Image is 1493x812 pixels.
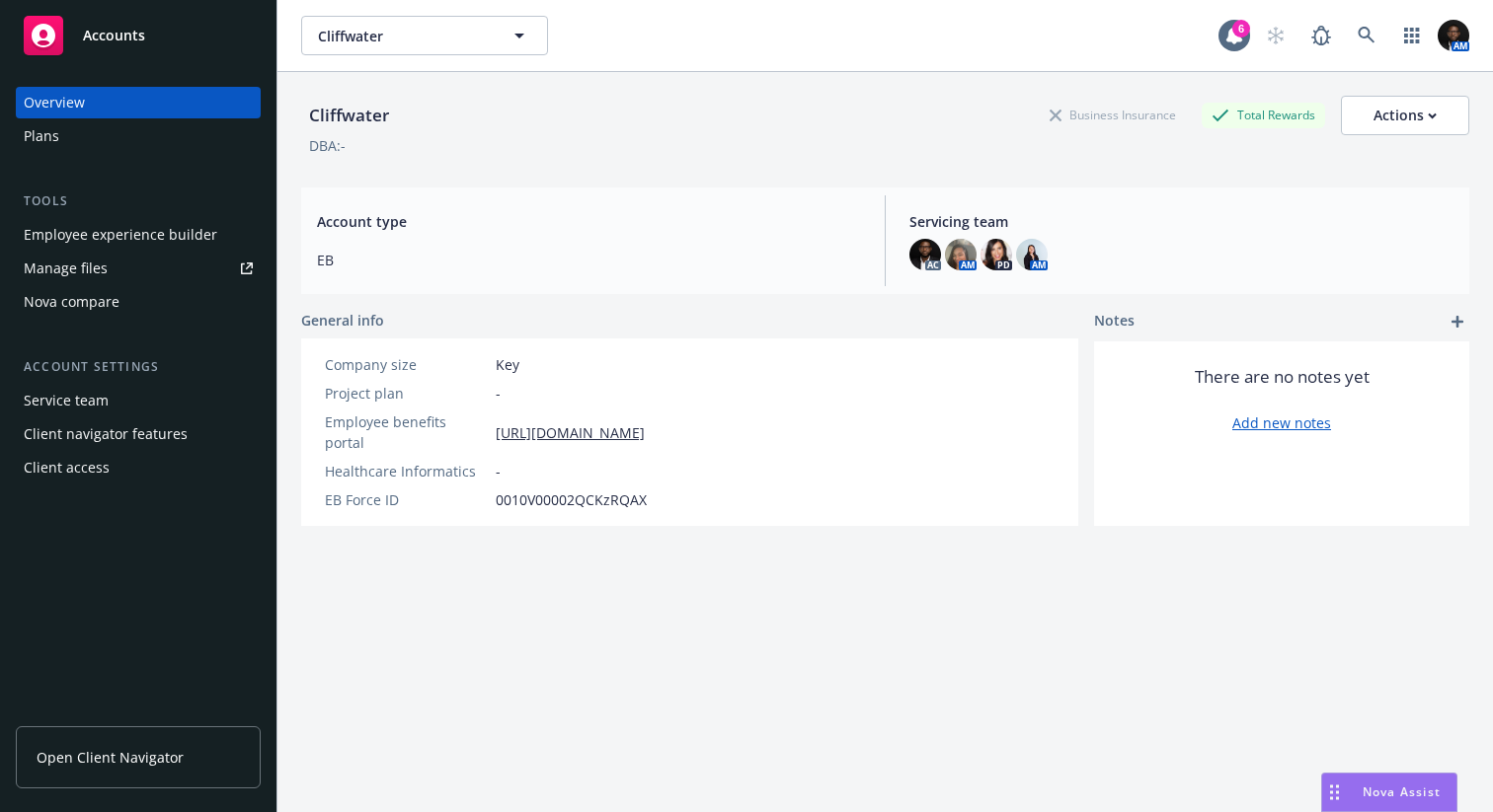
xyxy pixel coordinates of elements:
[301,103,397,128] div: Cliffwater
[24,418,188,450] div: Client navigator features
[24,120,59,152] div: Plans
[1438,20,1469,51] img: photo
[325,411,488,453] div: Employee benefits portal
[1256,16,1296,55] a: Start snowing
[325,354,488,375] div: Company size
[83,28,145,43] span: Accounts
[325,461,488,481] div: Healthcare Informatics
[1232,20,1250,37] div: 6
[24,253,108,284] div: Manage files
[24,286,119,318] div: Nova compare
[325,383,488,404] div: Project plan
[1347,16,1386,55] a: Search
[496,383,501,404] span: -
[945,239,977,270] img: photo
[24,452,110,483] div: Client access
[909,239,941,270] img: photo
[16,385,261,416] a: Service team
[16,253,261,284] a: Manage files
[496,422,645,443] a: [URL][DOMAIN_NAME]
[1195,365,1370,389] span: There are no notes yet
[24,87,85,118] div: Overview
[1232,412,1331,433] a: Add new notes
[1202,103,1325,127] div: Total Rewards
[16,191,261,211] div: Tools
[16,219,261,251] a: Employee experience builder
[496,461,501,481] span: -
[37,747,184,768] span: Open Client Navigator
[496,489,647,510] span: 0010V00002QCKzRQAX
[1301,16,1341,55] a: Report a Bug
[16,452,261,483] a: Client access
[1392,16,1432,55] a: Switch app
[325,489,488,510] div: EB Force ID
[318,26,489,46] span: Cliffwater
[16,418,261,450] a: Client navigator features
[981,239,1012,270] img: photo
[1321,773,1457,812] button: Nova Assist
[24,385,109,416] div: Service team
[909,211,1454,232] span: Servicing team
[16,8,261,63] a: Accounts
[16,120,261,152] a: Plans
[317,211,861,232] span: Account type
[1322,774,1347,811] div: Drag to move
[16,357,261,377] div: Account settings
[496,354,519,375] span: Key
[309,135,346,156] div: DBA: -
[1040,103,1186,127] div: Business Insurance
[16,286,261,318] a: Nova compare
[24,219,217,251] div: Employee experience builder
[317,250,861,270] span: EB
[1446,310,1469,333] a: add
[301,310,384,331] span: General info
[1341,96,1469,135] button: Actions
[1374,97,1437,134] div: Actions
[1094,310,1135,333] span: Notes
[1363,783,1441,800] span: Nova Assist
[1016,239,1048,270] img: photo
[16,87,261,118] a: Overview
[301,16,548,55] button: Cliffwater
